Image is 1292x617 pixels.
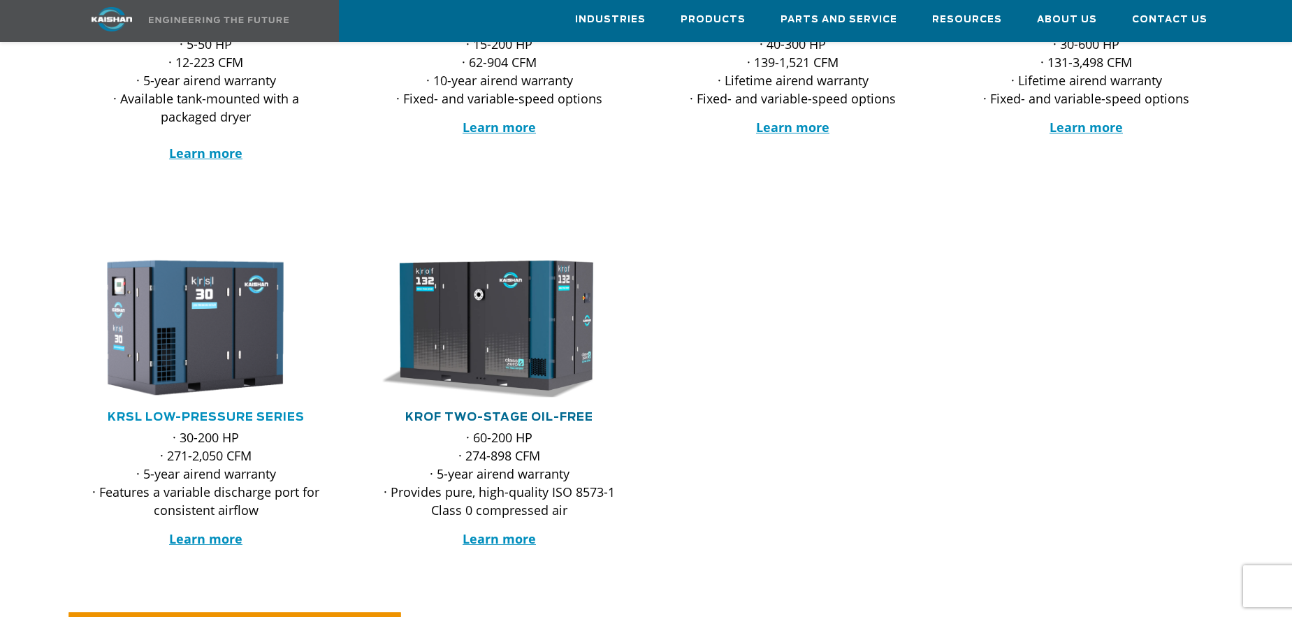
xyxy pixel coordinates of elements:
a: About Us [1037,1,1097,38]
a: Contact Us [1132,1,1207,38]
p: · 40-300 HP · 139-1,521 CFM · Lifetime airend warranty · Fixed- and variable-speed options [669,35,917,108]
span: Industries [575,12,646,28]
p: · 30-200 HP · 271-2,050 CFM · 5-year airend warranty · Features a variable discharge port for con... [82,428,331,519]
a: Learn more [169,145,242,161]
span: About Us [1037,12,1097,28]
a: Learn more [169,530,242,547]
img: Engineering the future [149,17,289,23]
p: · 15-200 HP · 62-904 CFM · 10-year airend warranty · Fixed- and variable-speed options [375,35,624,108]
img: krof132 [365,256,614,399]
span: Resources [932,12,1002,28]
p: · 60-200 HP · 274-898 CFM · 5-year airend warranty · Provides pure, high-quality ISO 8573-1 Class... [375,428,624,519]
img: kaishan logo [59,7,164,31]
a: Products [681,1,746,38]
div: krof132 [375,256,624,399]
span: Parts and Service [781,12,897,28]
p: · 30-600 HP · 131-3,498 CFM · Lifetime airend warranty · Fixed- and variable-speed options [962,35,1211,108]
p: · 5-50 HP · 12-223 CFM · 5-year airend warranty · Available tank-mounted with a packaged dryer [82,35,331,162]
img: krsl30 [71,256,320,399]
span: Products [681,12,746,28]
span: Contact Us [1132,12,1207,28]
a: KRSL Low-Pressure Series [108,412,305,423]
a: Industries [575,1,646,38]
a: Learn more [463,119,536,136]
a: KROF TWO-STAGE OIL-FREE [405,412,593,423]
a: Resources [932,1,1002,38]
a: Learn more [1050,119,1123,136]
a: Learn more [463,530,536,547]
a: Parts and Service [781,1,897,38]
a: Learn more [756,119,829,136]
div: krsl30 [82,256,331,399]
